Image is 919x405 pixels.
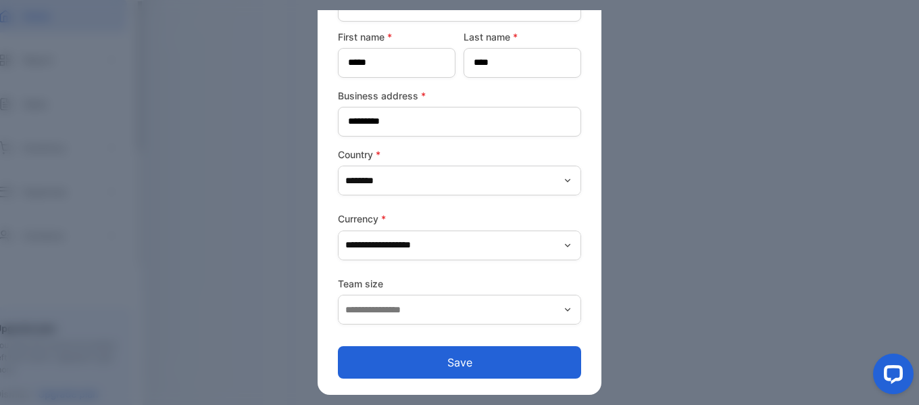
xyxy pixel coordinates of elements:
[862,348,919,405] iframe: LiveChat chat widget
[338,212,581,226] label: Currency
[338,147,581,162] label: Country
[464,30,581,44] label: Last name
[338,277,581,291] label: Team size
[338,346,581,379] button: Save
[338,89,581,103] label: Business address
[338,30,455,44] label: First name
